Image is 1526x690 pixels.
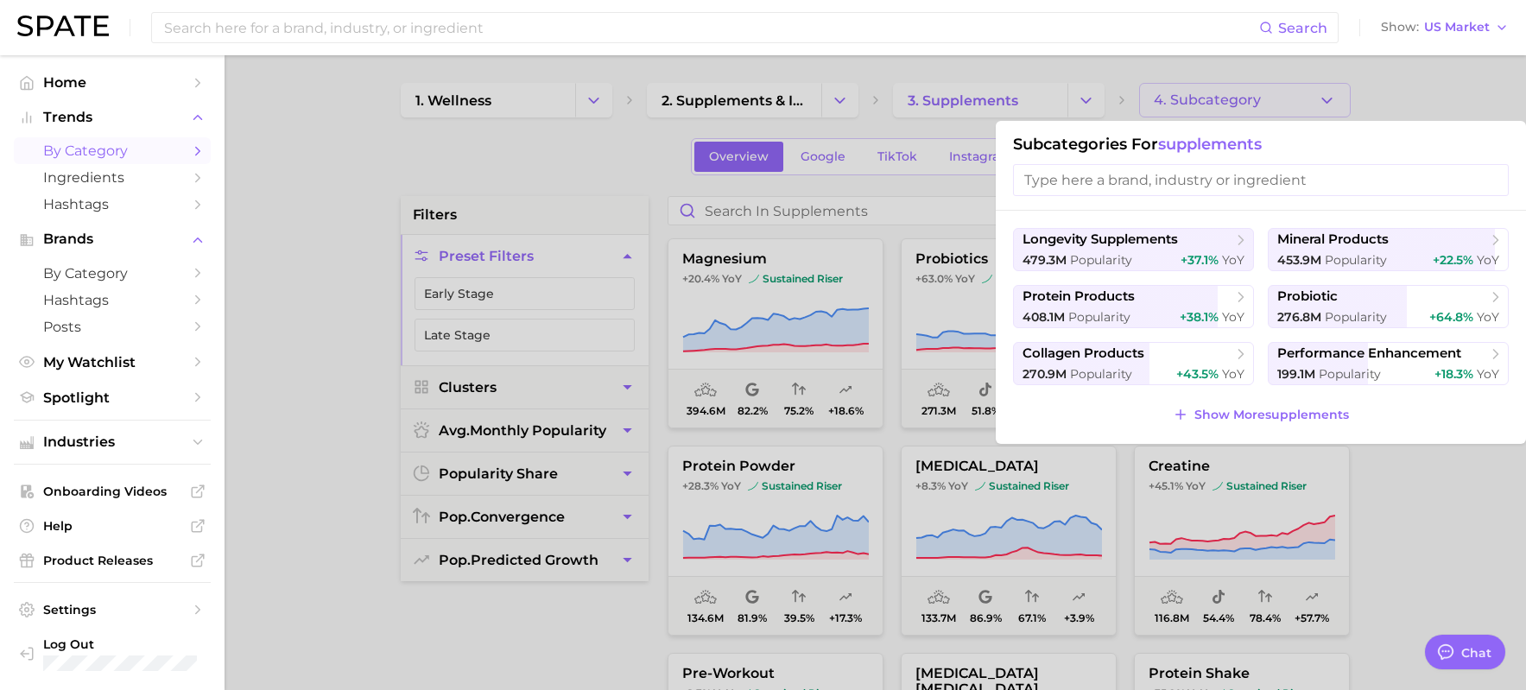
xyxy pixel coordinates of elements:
span: Popularity [1319,366,1381,382]
a: My Watchlist [14,349,211,376]
a: Product Releases [14,548,211,573]
span: performance enhancement [1277,345,1461,362]
span: Trends [43,110,181,125]
button: mineral products453.9m Popularity+22.5% YoY [1268,228,1509,271]
span: +22.5% [1433,252,1473,268]
a: Log out. Currently logged in with e-mail cklemawesch@growve.com. [14,631,211,676]
span: Spotlight [43,389,181,406]
span: Popularity [1325,252,1387,268]
span: 276.8m [1277,309,1321,325]
span: Hashtags [43,292,181,308]
button: protein products408.1m Popularity+38.1% YoY [1013,285,1254,328]
span: 270.9m [1023,366,1067,382]
span: Ingredients [43,169,181,186]
span: collagen products [1023,345,1144,362]
span: Popularity [1070,366,1132,382]
a: Help [14,513,211,539]
span: YoY [1477,309,1499,325]
span: mineral products [1277,231,1389,248]
button: Trends [14,104,211,130]
input: Search here for a brand, industry, or ingredient [162,13,1259,42]
span: Log Out [43,636,212,652]
a: Posts [14,313,211,340]
span: YoY [1222,252,1244,268]
span: +38.1% [1180,309,1219,325]
span: YoY [1477,366,1499,382]
span: +43.5% [1176,366,1219,382]
button: Industries [14,429,211,455]
span: Posts [43,319,181,335]
span: +18.3% [1434,366,1473,382]
a: Hashtags [14,191,211,218]
button: longevity supplements479.3m Popularity+37.1% YoY [1013,228,1254,271]
span: Help [43,518,181,534]
span: Brands [43,231,181,247]
a: Settings [14,597,211,623]
span: protein products [1023,288,1135,305]
span: by Category [43,265,181,282]
button: collagen products270.9m Popularity+43.5% YoY [1013,342,1254,385]
a: Hashtags [14,287,211,313]
span: Settings [43,602,181,617]
span: supplements [1158,135,1262,154]
span: longevity supplements [1023,231,1178,248]
button: Show Moresupplements [1168,402,1352,427]
a: Spotlight [14,384,211,411]
a: Ingredients [14,164,211,191]
button: probiotic276.8m Popularity+64.8% YoY [1268,285,1509,328]
span: 479.3m [1023,252,1067,268]
input: Type here a brand, industry or ingredient [1013,164,1509,196]
span: Hashtags [43,196,181,212]
a: Onboarding Videos [14,478,211,504]
span: Onboarding Videos [43,484,181,499]
span: Product Releases [43,553,181,568]
span: Popularity [1325,309,1387,325]
span: Show [1381,22,1419,32]
button: ShowUS Market [1377,16,1513,39]
span: My Watchlist [43,354,181,370]
span: Industries [43,434,181,450]
span: Popularity [1068,309,1130,325]
span: YoY [1222,366,1244,382]
img: SPATE [17,16,109,36]
span: by Category [43,142,181,159]
span: +64.8% [1429,309,1473,325]
span: YoY [1477,252,1499,268]
span: 453.9m [1277,252,1321,268]
span: 408.1m [1023,309,1065,325]
span: Show More supplements [1194,408,1349,422]
span: US Market [1424,22,1490,32]
a: by Category [14,260,211,287]
a: by Category [14,137,211,164]
a: Home [14,69,211,96]
span: probiotic [1277,288,1338,305]
span: Popularity [1070,252,1132,268]
button: Brands [14,226,211,252]
span: +37.1% [1181,252,1219,268]
span: Home [43,74,181,91]
h1: Subcategories for [1013,135,1509,154]
span: Search [1278,20,1327,36]
button: performance enhancement199.1m Popularity+18.3% YoY [1268,342,1509,385]
span: 199.1m [1277,366,1315,382]
span: YoY [1222,309,1244,325]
